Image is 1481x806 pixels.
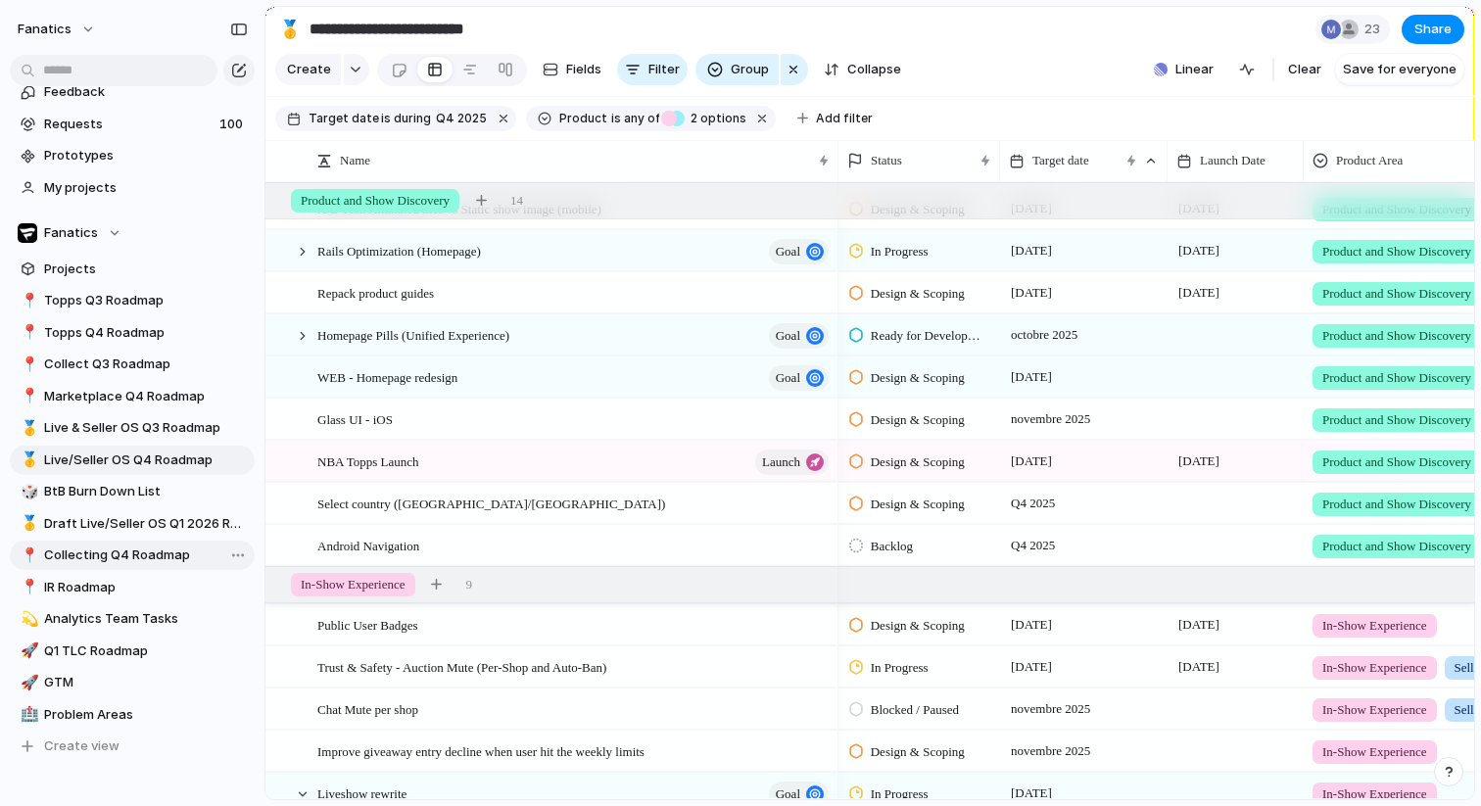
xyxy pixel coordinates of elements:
[44,418,248,438] span: Live & Seller OS Q3 Roadmap
[1006,739,1095,763] span: novembre 2025
[1006,323,1082,347] span: octobre 2025
[21,481,34,503] div: 🎲
[317,782,406,804] span: Liveshow rewrite
[10,477,255,506] a: 🎲BtB Burn Down List
[317,739,645,762] span: Improve giveaway entry decline when user hit the weekly limits
[10,318,255,348] div: 📍Topps Q4 Roadmap
[1322,368,1471,388] span: Product and Show Discovery
[317,450,419,472] span: NBA Topps Launch
[1322,495,1471,514] span: Product and Show Discovery
[18,418,37,438] button: 🥇
[44,223,98,243] span: Fanatics
[18,387,37,406] button: 📍
[648,60,680,79] span: Filter
[10,413,255,443] div: 🥇Live & Seller OS Q3 Roadmap
[685,110,746,127] span: options
[10,218,255,248] button: Fanatics
[10,446,255,475] a: 🥇Live/Seller OS Q4 Roadmap
[18,450,37,470] button: 🥇
[317,697,418,720] span: Chat Mute per shop
[10,573,255,602] a: 📍IR Roadmap
[10,382,255,411] a: 📍Marketplace Q4 Roadmap
[535,54,609,85] button: Fields
[611,110,621,127] span: is
[10,77,255,107] a: Feedback
[816,54,909,85] button: Collapse
[317,365,457,388] span: WEB - Homepage redesign
[10,541,255,570] div: 📍Collecting Q4 Roadmap
[617,54,688,85] button: Filter
[466,575,473,594] span: 9
[1364,20,1386,39] span: 23
[18,545,37,565] button: 📍
[44,387,248,406] span: Marketplace Q4 Roadmap
[1173,655,1224,679] span: [DATE]
[1322,452,1471,472] span: Product and Show Discovery
[816,110,873,127] span: Add filter
[340,151,370,170] span: Name
[1032,151,1089,170] span: Target date
[21,545,34,567] div: 📍
[10,732,255,761] button: Create view
[769,323,829,349] button: goal
[44,545,248,565] span: Collecting Q4 Roadmap
[44,323,248,343] span: Topps Q4 Roadmap
[44,355,248,374] span: Collect Q3 Roadmap
[871,537,913,556] span: Backlog
[695,54,779,85] button: Group
[10,604,255,634] div: 💫Analytics Team Tasks
[1322,658,1427,678] span: In-Show Experience
[317,655,606,678] span: Trust & Safety - Auction Mute (Per-Shop and Auto-Ban)
[1322,537,1471,556] span: Product and Show Discovery
[301,191,450,211] span: Product and Show Discovery
[1173,281,1224,305] span: [DATE]
[21,290,34,312] div: 📍
[9,14,106,45] button: fanatics
[871,616,965,636] span: Design & Scoping
[769,239,829,264] button: goal
[1006,613,1057,637] span: [DATE]
[18,355,37,374] button: 📍
[769,365,829,391] button: goal
[10,350,255,379] a: 📍Collect Q3 Roadmap
[1343,60,1457,79] span: Save for everyone
[10,509,255,539] a: 🥇Draft Live/Seller OS Q1 2026 Roadmap
[776,364,800,392] span: goal
[287,60,331,79] span: Create
[21,640,34,662] div: 🚀
[1006,450,1057,473] span: [DATE]
[44,641,248,661] span: Q1 TLC Roadmap
[871,658,929,678] span: In Progress
[776,322,800,350] span: goal
[18,705,37,725] button: 🏥
[317,534,419,556] span: Android Navigation
[317,613,418,636] span: Public User Badges
[21,608,34,631] div: 💫
[379,108,434,129] button: isduring
[18,673,37,692] button: 🚀
[44,260,248,279] span: Projects
[1322,742,1427,762] span: In-Show Experience
[1146,55,1221,84] button: Linear
[1175,60,1214,79] span: Linear
[10,668,255,697] div: 🚀GTM
[317,239,481,261] span: Rails Optimization (Homepage)
[21,417,34,440] div: 🥇
[1006,407,1095,431] span: novembre 2025
[436,110,487,127] span: Q4 2025
[847,60,901,79] span: Collapse
[21,385,34,407] div: 📍
[871,284,965,304] span: Design & Scoping
[301,575,406,594] span: In-Show Experience
[871,495,965,514] span: Design & Scoping
[1006,365,1057,389] span: [DATE]
[44,178,248,198] span: My projects
[44,450,248,470] span: Live/Seller OS Q4 Roadmap
[44,514,248,534] span: Draft Live/Seller OS Q1 2026 Roadmap
[21,321,34,344] div: 📍
[871,326,983,346] span: Ready for Development
[21,354,34,376] div: 📍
